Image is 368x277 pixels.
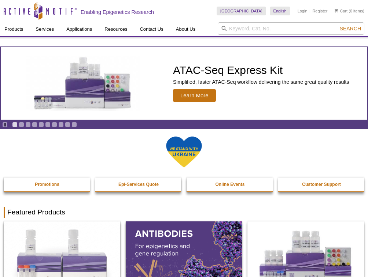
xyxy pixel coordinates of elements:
a: Go to slide 7 [52,122,57,127]
a: Go to slide 3 [25,122,31,127]
h2: Featured Products [4,207,364,218]
img: ATAC-Seq Express Kit [23,56,144,111]
a: Go to slide 6 [45,122,51,127]
a: Promotions [4,177,91,191]
a: Go to slide 8 [58,122,64,127]
a: About Us [172,22,200,36]
span: Learn More [173,89,216,102]
article: ATAC-Seq Express Kit [1,47,367,120]
span: Search [340,26,361,31]
a: English [270,7,290,15]
a: Epi-Services Quote [95,177,182,191]
a: Customer Support [278,177,365,191]
strong: Promotions [35,182,59,187]
strong: Online Events [216,182,245,187]
p: Simplified, faster ATAC-Seq workflow delivering the same great quality results [173,79,349,85]
a: Register [312,8,327,14]
a: Online Events [187,177,273,191]
a: Contact Us [135,22,168,36]
a: Go to slide 4 [32,122,37,127]
input: Keyword, Cat. No. [218,22,364,35]
img: We Stand With Ukraine [166,136,202,168]
a: Go to slide 9 [65,122,70,127]
a: Applications [62,22,96,36]
a: Go to slide 5 [38,122,44,127]
a: Go to slide 10 [71,122,77,127]
strong: Epi-Services Quote [118,182,159,187]
strong: Customer Support [302,182,341,187]
li: | [309,7,310,15]
a: Go to slide 2 [19,122,24,127]
a: Login [298,8,308,14]
a: Cart [335,8,347,14]
h2: Enabling Epigenetics Research [81,9,154,15]
li: (0 items) [335,7,364,15]
a: Toggle autoplay [2,122,8,127]
a: Services [31,22,58,36]
a: ATAC-Seq Express Kit ATAC-Seq Express Kit Simplified, faster ATAC-Seq workflow delivering the sam... [1,47,367,120]
a: [GEOGRAPHIC_DATA] [217,7,266,15]
img: Your Cart [335,9,338,12]
a: Resources [100,22,132,36]
a: Go to slide 1 [12,122,18,127]
button: Search [338,25,363,32]
h2: ATAC-Seq Express Kit [173,65,349,76]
